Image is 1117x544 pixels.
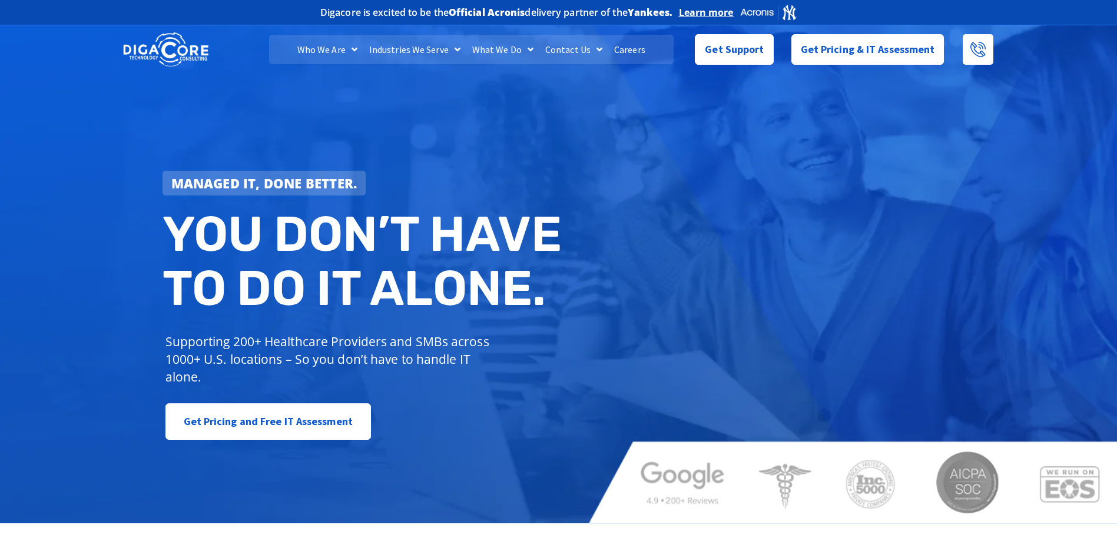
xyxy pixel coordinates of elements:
[320,8,673,17] h2: Digacore is excited to be the delivery partner of the
[679,6,734,18] a: Learn more
[291,35,363,64] a: Who We Are
[539,35,608,64] a: Contact Us
[801,38,935,61] span: Get Pricing & IT Assessment
[184,410,353,433] span: Get Pricing and Free IT Assessment
[165,403,371,440] a: Get Pricing and Free IT Assessment
[363,35,466,64] a: Industries We Serve
[466,35,539,64] a: What We Do
[791,34,944,65] a: Get Pricing & IT Assessment
[269,35,673,64] nav: Menu
[628,6,673,19] b: Yankees.
[695,34,773,65] a: Get Support
[740,4,797,21] img: Acronis
[165,333,495,386] p: Supporting 200+ Healthcare Providers and SMBs across 1000+ U.S. locations – So you don’t have to ...
[171,174,357,192] strong: Managed IT, done better.
[449,6,525,19] b: Official Acronis
[163,207,568,315] h2: You don’t have to do IT alone.
[705,38,764,61] span: Get Support
[163,171,366,195] a: Managed IT, done better.
[608,35,651,64] a: Careers
[123,31,208,68] img: DigaCore Technology Consulting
